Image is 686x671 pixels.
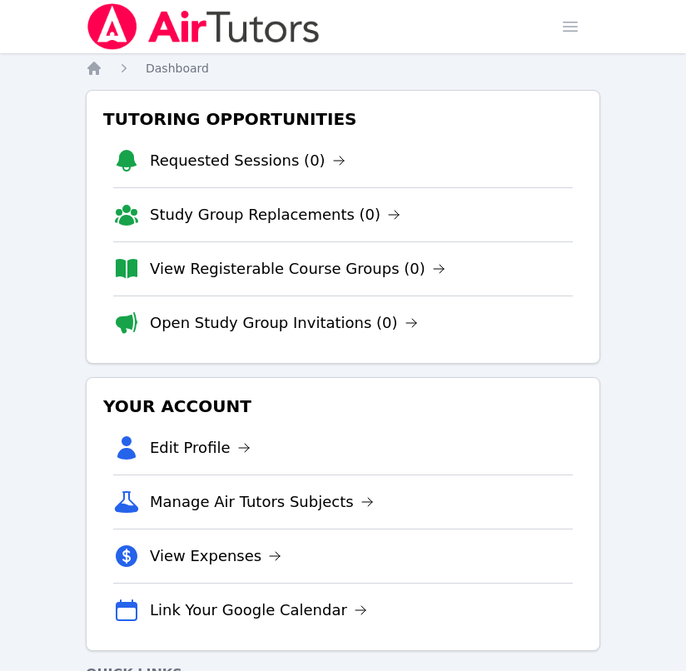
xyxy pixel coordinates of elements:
a: Dashboard [146,60,209,77]
a: View Registerable Course Groups (0) [150,257,445,281]
h3: Your Account [100,391,586,421]
a: Edit Profile [150,436,251,460]
nav: Breadcrumb [86,60,600,77]
span: Dashboard [146,62,209,75]
a: Link Your Google Calendar [150,599,367,622]
a: Study Group Replacements (0) [150,203,400,226]
a: Open Study Group Invitations (0) [150,311,418,335]
a: Requested Sessions (0) [150,149,345,172]
h3: Tutoring Opportunities [100,104,586,134]
img: Air Tutors [86,3,321,50]
a: Manage Air Tutors Subjects [150,490,374,514]
a: View Expenses [150,544,281,568]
